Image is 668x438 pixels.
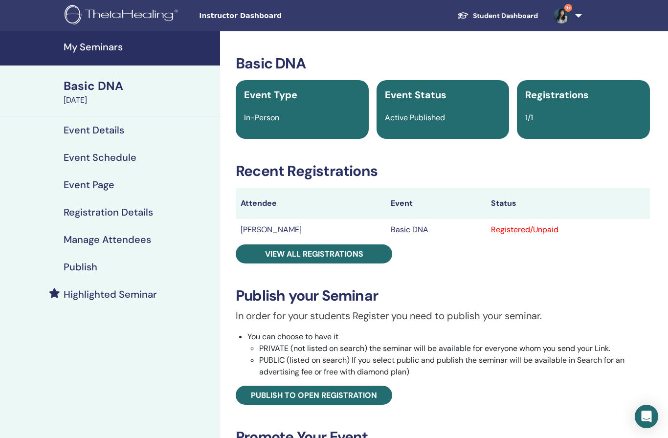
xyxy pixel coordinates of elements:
th: Status [486,188,649,219]
a: View all registrations [236,244,392,263]
div: [DATE] [64,94,214,106]
span: Publish to open registration [251,390,377,400]
h4: Event Schedule [64,152,136,163]
img: default.jpg [554,8,569,23]
span: Registrations [525,88,589,101]
h4: Event Details [64,124,124,136]
span: Event Status [385,88,446,101]
h4: Publish [64,261,97,273]
h4: Manage Attendees [64,234,151,245]
span: Event Type [244,88,297,101]
h3: Recent Registrations [236,162,650,180]
div: Registered/Unpaid [491,224,645,236]
h3: Publish your Seminar [236,287,650,305]
img: graduation-cap-white.svg [457,11,469,20]
span: 9+ [564,4,572,12]
li: PUBLIC (listed on search) If you select public and publish the seminar will be available in Searc... [259,354,650,378]
p: In order for your students Register you need to publish your seminar. [236,308,650,323]
li: You can choose to have it [247,331,650,378]
td: [PERSON_NAME] [236,219,386,241]
div: Basic DNA [64,78,214,94]
span: View all registrations [265,249,363,259]
a: Basic DNA[DATE] [58,78,220,106]
th: Event [386,188,486,219]
h4: Event Page [64,179,114,191]
span: Instructor Dashboard [199,11,346,21]
h4: Highlighted Seminar [64,288,157,300]
span: 1/1 [525,112,533,123]
a: Student Dashboard [449,7,546,25]
span: Active Published [385,112,445,123]
td: Basic DNA [386,219,486,241]
li: PRIVATE (not listed on search) the seminar will be available for everyone whom you send your Link. [259,343,650,354]
h4: Registration Details [64,206,153,218]
h3: Basic DNA [236,55,650,72]
h4: My Seminars [64,41,214,53]
div: Open Intercom Messenger [635,405,658,428]
a: Publish to open registration [236,386,392,405]
img: logo.png [65,5,181,27]
th: Attendee [236,188,386,219]
span: In-Person [244,112,279,123]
